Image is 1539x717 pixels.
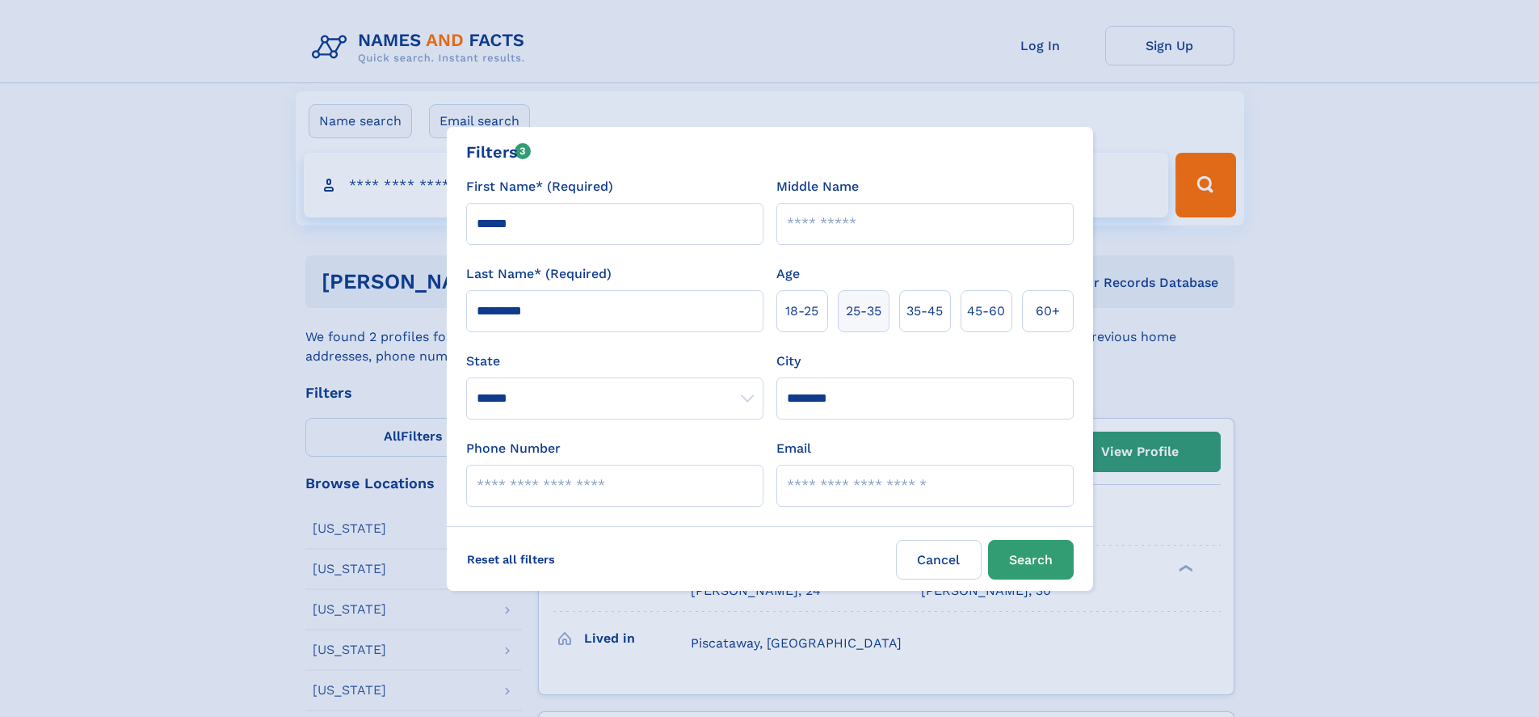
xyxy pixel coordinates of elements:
div: Filters [466,140,532,164]
span: 45‑60 [967,302,1005,321]
span: 35‑45 [906,302,943,321]
label: Reset all filters [456,540,566,579]
label: City [776,352,801,371]
span: 18‑25 [785,302,818,321]
label: Middle Name [776,177,859,196]
label: Age [776,264,800,284]
button: Search [988,540,1074,580]
span: 60+ [1036,302,1060,321]
label: State [466,352,763,371]
label: Cancel [896,540,982,580]
label: First Name* (Required) [466,177,613,196]
label: Email [776,439,811,458]
label: Phone Number [466,439,561,458]
label: Last Name* (Required) [466,264,612,284]
span: 25‑35 [846,302,881,321]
